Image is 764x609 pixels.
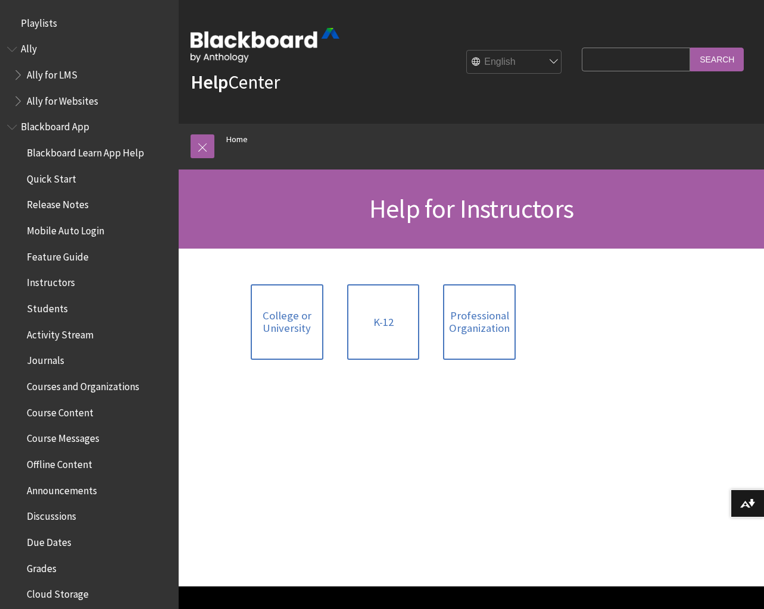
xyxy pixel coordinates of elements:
input: Search [690,48,744,71]
strong: Help [191,70,228,94]
span: Professional Organization [449,309,510,335]
span: Activity Stream [27,325,93,341]
span: Announcements [27,481,97,497]
span: Blackboard Learn App Help [27,143,144,159]
nav: Book outline for Anthology Ally Help [7,39,171,111]
span: Ally [21,39,37,55]
img: Blackboard by Anthology [191,28,339,62]
a: Professional Organization [443,284,516,360]
span: Release Notes [27,195,89,211]
span: K-12 [373,316,394,329]
span: Course Content [27,403,93,419]
span: Help for Instructors [369,192,573,225]
span: Quick Start [27,169,76,185]
span: Grades [27,558,57,575]
span: Course Messages [27,429,99,445]
span: Ally for Websites [27,91,98,107]
a: K-12 [347,284,420,360]
span: Cloud Storage [27,584,89,600]
span: Offline Content [27,454,92,470]
select: Site Language Selector [467,51,562,74]
span: Discussions [27,506,76,522]
span: Feature Guide [27,247,89,263]
span: Students [27,299,68,315]
span: Instructors [27,273,75,289]
span: Blackboard App [21,117,89,133]
span: Due Dates [27,532,71,548]
span: Playlists [21,13,57,29]
span: Courses and Organizations [27,376,139,393]
a: Home [226,132,248,147]
span: Journals [27,351,64,367]
span: Mobile Auto Login [27,221,104,237]
span: College or University [258,309,316,335]
span: Ally for LMS [27,65,77,81]
a: HelpCenter [191,70,280,94]
a: College or University [251,284,323,360]
nav: Book outline for Playlists [7,13,171,33]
